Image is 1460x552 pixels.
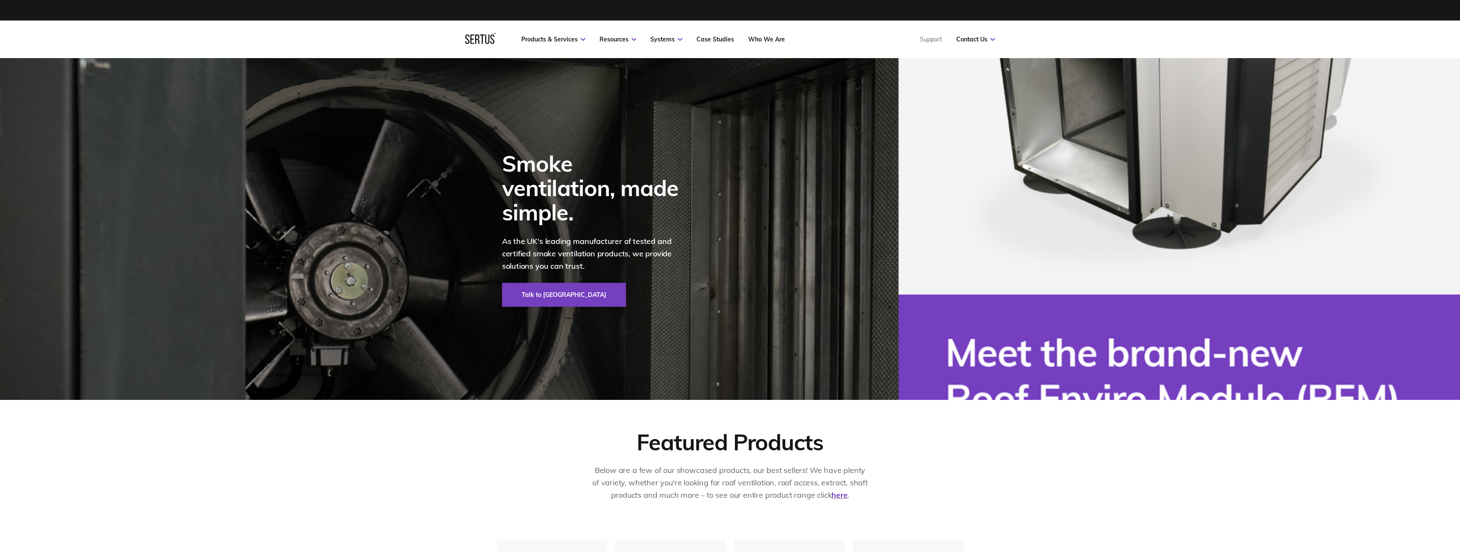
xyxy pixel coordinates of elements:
a: Support [920,35,942,43]
a: Resources [599,35,636,43]
a: Case Studies [696,35,734,43]
a: Talk to [GEOGRAPHIC_DATA] [502,283,626,307]
div: Featured Products [637,428,823,456]
a: Contact Us [956,35,995,43]
a: here [831,490,847,500]
p: As the UK's leading manufacturer of tested and certified smoke ventilation products, we provide s... [502,235,690,272]
a: Systems [650,35,682,43]
a: Products & Services [521,35,585,43]
div: Smoke ventilation, made simple. [502,151,690,225]
p: Below are a few of our showcased products, our best sellers! We have plenty of variety, whether y... [591,464,869,501]
a: Who We Are [748,35,785,43]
